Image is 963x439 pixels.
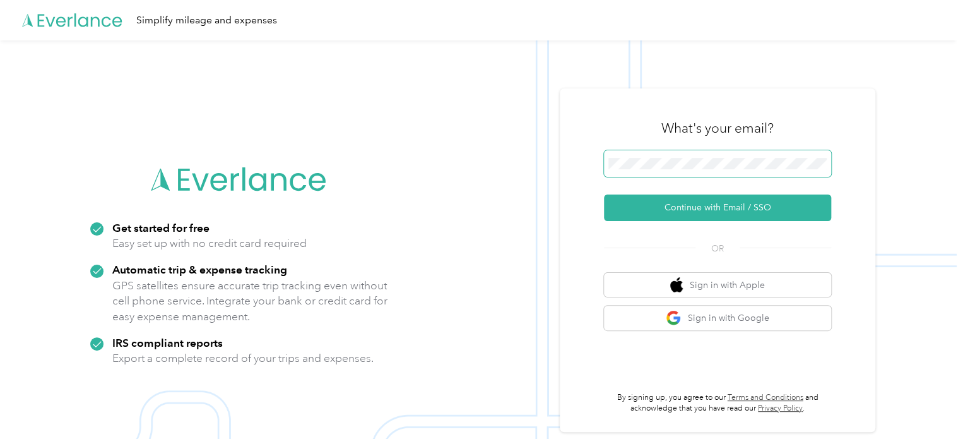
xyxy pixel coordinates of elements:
[112,263,287,276] strong: Automatic trip & expense tracking
[670,277,683,293] img: apple logo
[112,351,374,366] p: Export a complete record of your trips and expenses.
[604,392,831,414] p: By signing up, you agree to our and acknowledge that you have read our .
[604,273,831,298] button: apple logoSign in with Apple
[112,236,307,251] p: Easy set up with no credit card required
[112,221,210,234] strong: Get started for free
[604,195,831,221] button: Continue with Email / SSO
[604,306,831,330] button: google logoSign in with Google
[758,404,803,413] a: Privacy Policy
[661,119,774,137] h3: What's your email?
[728,393,803,402] a: Terms and Conditions
[112,278,388,325] p: GPS satellites ensure accurate trip tracking even without cell phone service. Integrate your bank...
[666,310,682,326] img: google logo
[112,336,223,349] strong: IRS compliant reports
[136,13,277,28] div: Simplify mileage and expenses
[695,242,740,255] span: OR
